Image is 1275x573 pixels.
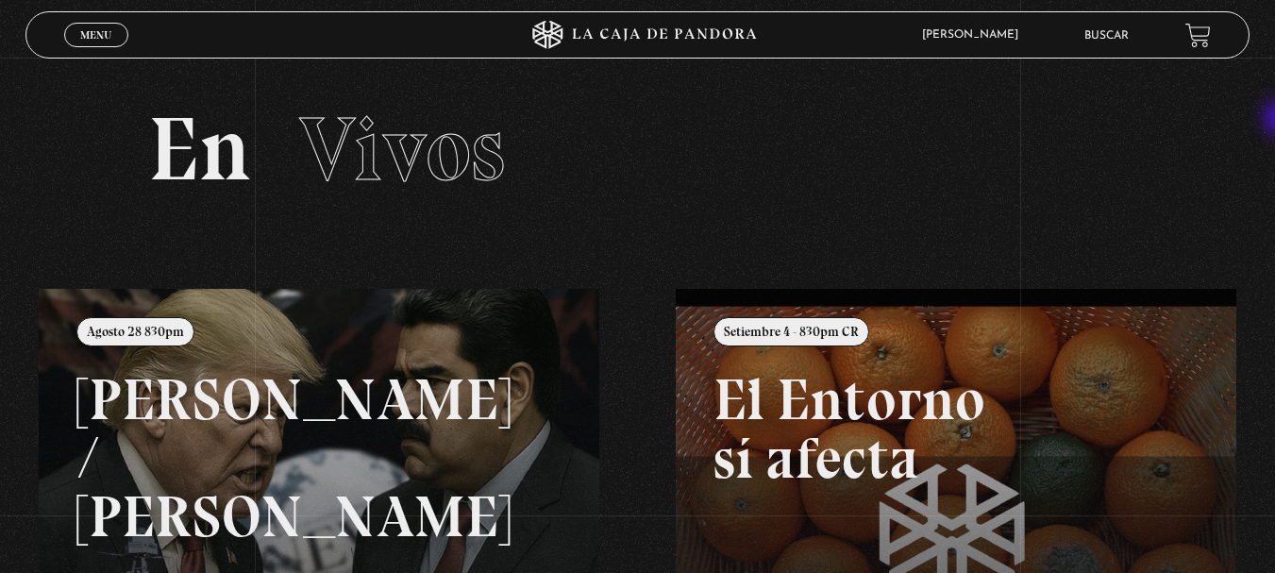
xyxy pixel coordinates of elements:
span: Cerrar [74,45,118,59]
span: [PERSON_NAME] [913,29,1037,41]
span: Vivos [299,95,505,203]
span: Menu [80,29,111,41]
a: Buscar [1084,30,1129,42]
a: View your shopping cart [1185,23,1211,48]
h2: En [148,105,1128,194]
